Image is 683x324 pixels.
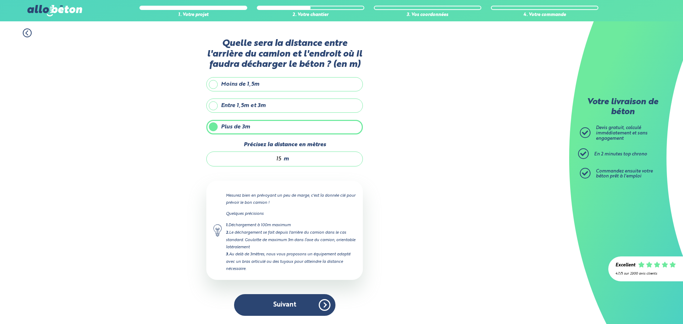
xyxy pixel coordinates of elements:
span: m [284,156,289,162]
img: allobéton [27,5,82,16]
button: Suivant [234,294,335,316]
div: Le déchargement se fait depuis l'arrière du camion dans le cas standard. Goulotte de maximum 3m d... [226,229,356,251]
label: Quelle sera la distance entre l'arrière du camion et l'endroit où il faudra décharger le béton ? ... [206,38,363,70]
p: Mesurez bien en prévoyant un peu de marge, c'est la donnée clé pour prévoir le bon camion ! [226,192,356,206]
div: 3. Vos coordonnées [374,12,481,18]
span: Devis gratuit, calculé immédiatement et sans engagement [596,126,647,140]
label: Précisez la distance en mètres [206,142,363,148]
p: Votre livraison de béton [582,97,663,117]
div: 1. Votre projet [139,12,247,18]
strong: 2. [226,231,229,235]
label: Moins de 1,5m [206,77,363,91]
span: Commandez ensuite votre béton prêt à l'emploi [596,169,653,179]
input: 0 [214,155,282,163]
label: Plus de 3m [206,120,363,134]
span: En 2 minutes top chrono [594,152,647,156]
p: Quelques précisions [226,210,356,217]
div: 2. Votre chantier [257,12,364,18]
iframe: Help widget launcher [620,296,675,316]
strong: 3. [226,253,229,256]
div: Au delà de 3mètres, nous vous proposons un équipement adapté avec un bras articulé ou des tuyaux ... [226,251,356,272]
label: Entre 1,5m et 3m [206,99,363,113]
div: 4. Votre commande [491,12,598,18]
strong: 1. [226,223,228,227]
div: 4.7/5 sur 2300 avis clients [615,272,676,276]
div: Excellent [615,263,635,268]
div: Déchargement à 100m maximum [226,222,356,229]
